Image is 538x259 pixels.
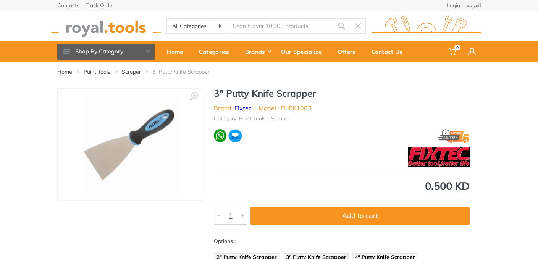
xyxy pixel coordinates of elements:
[372,16,481,37] img: royal.tools Logo
[226,18,333,34] input: Site search
[366,44,413,60] div: Contact Us
[276,44,332,60] div: Our Specialize
[167,19,227,33] select: Category
[332,44,366,60] div: Offers
[162,44,194,60] div: Home
[57,68,481,76] nav: breadcrumb
[86,3,114,8] a: Track Order
[443,41,463,62] a: 0
[258,104,312,113] li: Model : FHPK1003
[194,44,240,60] div: Categories
[234,104,252,112] a: Fixtec
[214,88,470,99] h1: 3" Putty Knife Scrapper
[82,96,178,193] img: Royal Tools - 3
[454,45,460,50] span: 0
[332,41,366,62] a: Offers
[84,68,110,76] a: Paint Tools
[57,68,72,76] a: Home
[122,68,141,76] a: Scraper
[438,129,469,143] img: express.png
[152,68,221,76] li: 3" Putty Knife Scrapper
[366,41,413,62] a: Contact Us
[466,3,481,8] a: العربية
[408,147,469,167] img: Fixtec
[194,41,240,62] a: Categories
[214,181,470,191] div: 0.500 KD
[162,41,194,62] a: Home
[214,129,227,142] img: wa.webp
[240,44,276,60] div: Brands
[214,104,252,113] li: Brand :
[250,207,470,225] button: Add to cart
[276,41,332,62] a: Our Specialize
[57,3,79,8] a: Contacts
[447,3,460,8] a: Login
[228,129,242,143] img: ma.webp
[51,16,161,37] img: royal.tools Logo
[214,115,290,123] li: Category: Paint Tools - Scraper
[57,44,155,60] button: Shop By Category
